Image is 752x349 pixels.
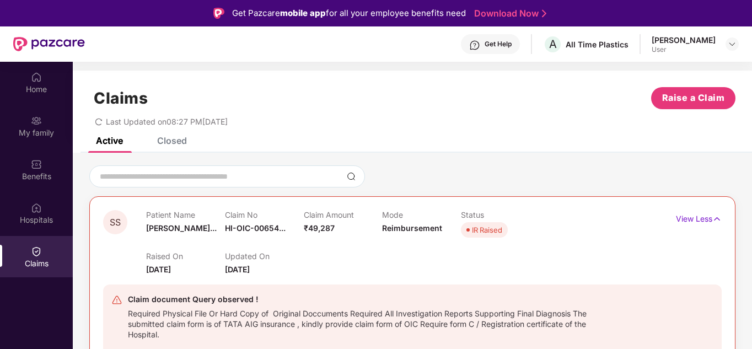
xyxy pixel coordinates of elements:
p: Claim No [225,210,304,219]
div: Required Physical File Or Hard Copy of Original Doccuments Required All Investigation Reports Sup... [128,306,613,340]
span: [PERSON_NAME]... [146,223,217,233]
div: Active [96,135,123,146]
button: Raise a Claim [651,87,735,109]
strong: mobile app [280,8,326,18]
img: svg+xml;base64,PHN2ZyBpZD0iSG9zcGl0YWxzIiB4bWxucz0iaHR0cDovL3d3dy53My5vcmcvMjAwMC9zdmciIHdpZHRoPS... [31,202,42,213]
span: [DATE] [225,265,250,274]
img: svg+xml;base64,PHN2ZyBpZD0iQmVuZWZpdHMiIHhtbG5zPSJodHRwOi8vd3d3LnczLm9yZy8yMDAwL3N2ZyIgd2lkdGg9Ij... [31,159,42,170]
div: Claim document Query observed ! [128,293,613,306]
img: svg+xml;base64,PHN2ZyBpZD0iQ2xhaW0iIHhtbG5zPSJodHRwOi8vd3d3LnczLm9yZy8yMDAwL3N2ZyIgd2lkdGg9IjIwIi... [31,246,42,257]
div: All Time Plastics [566,39,629,50]
span: ₹49,287 [304,223,335,233]
img: svg+xml;base64,PHN2ZyBpZD0iSGVscC0zMngzMiIgeG1sbnM9Imh0dHA6Ly93d3cudzMub3JnLzIwMDAvc3ZnIiB3aWR0aD... [469,40,480,51]
div: IR Raised [472,224,502,235]
img: svg+xml;base64,PHN2ZyB4bWxucz0iaHR0cDovL3d3dy53My5vcmcvMjAwMC9zdmciIHdpZHRoPSIxNyIgaGVpZ2h0PSIxNy... [712,213,722,225]
img: Stroke [542,8,546,19]
p: Patient Name [146,210,225,219]
span: Last Updated on 08:27 PM[DATE] [106,117,228,126]
p: Updated On [225,251,304,261]
img: svg+xml;base64,PHN2ZyB4bWxucz0iaHR0cDovL3d3dy53My5vcmcvMjAwMC9zdmciIHdpZHRoPSIyNCIgaGVpZ2h0PSIyNC... [111,294,122,305]
a: Download Now [474,8,543,19]
img: svg+xml;base64,PHN2ZyBpZD0iRHJvcGRvd24tMzJ4MzIiIHhtbG5zPSJodHRwOi8vd3d3LnczLm9yZy8yMDAwL3N2ZyIgd2... [728,40,737,49]
img: svg+xml;base64,PHN2ZyBpZD0iU2VhcmNoLTMyeDMyIiB4bWxucz0iaHR0cDovL3d3dy53My5vcmcvMjAwMC9zdmciIHdpZH... [347,172,356,181]
span: SS [110,218,121,227]
span: Raise a Claim [662,91,725,105]
span: A [549,37,557,51]
div: Closed [157,135,187,146]
p: View Less [676,210,722,225]
h1: Claims [94,89,148,108]
p: Raised On [146,251,225,261]
img: Logo [213,8,224,19]
p: Mode [382,210,461,219]
img: New Pazcare Logo [13,37,85,51]
div: User [652,45,716,54]
img: svg+xml;base64,PHN2ZyBpZD0iSG9tZSIgeG1sbnM9Imh0dHA6Ly93d3cudzMub3JnLzIwMDAvc3ZnIiB3aWR0aD0iMjAiIG... [31,72,42,83]
span: Reimbursement [382,223,442,233]
img: svg+xml;base64,PHN2ZyB3aWR0aD0iMjAiIGhlaWdodD0iMjAiIHZpZXdCb3g9IjAgMCAyMCAyMCIgZmlsbD0ibm9uZSIgeG... [31,115,42,126]
p: Claim Amount [304,210,383,219]
span: redo [95,117,103,126]
div: [PERSON_NAME] [652,35,716,45]
p: Status [461,210,540,219]
div: Get Help [485,40,512,49]
span: HI-OIC-00654... [225,223,286,233]
div: Get Pazcare for all your employee benefits need [232,7,466,20]
span: [DATE] [146,265,171,274]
